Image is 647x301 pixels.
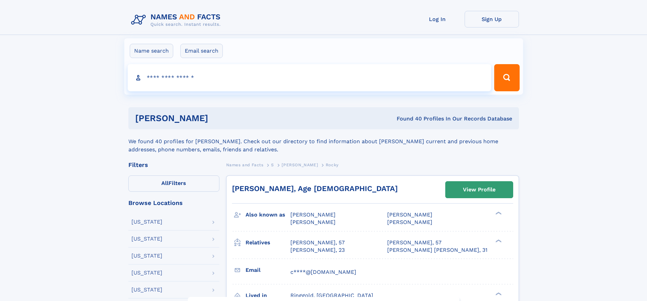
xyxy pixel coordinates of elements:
[387,219,432,225] span: [PERSON_NAME]
[290,246,345,254] a: [PERSON_NAME], 23
[326,163,339,167] span: Rocky
[410,11,465,27] a: Log In
[131,253,162,259] div: [US_STATE]
[282,163,318,167] span: [PERSON_NAME]
[387,211,432,218] span: [PERSON_NAME]
[161,180,168,186] span: All
[131,287,162,293] div: [US_STATE]
[494,239,502,243] div: ❯
[128,200,219,206] div: Browse Locations
[128,129,519,154] div: We found 40 profiles for [PERSON_NAME]. Check out our directory to find information about [PERSON...
[282,161,318,169] a: [PERSON_NAME]
[131,270,162,276] div: [US_STATE]
[180,44,223,58] label: Email search
[465,11,519,27] a: Sign Up
[131,236,162,242] div: [US_STATE]
[494,64,519,91] button: Search Button
[290,239,345,246] a: [PERSON_NAME], 57
[128,175,219,192] label: Filters
[246,237,290,248] h3: Relatives
[128,64,491,91] input: search input
[387,239,442,246] a: [PERSON_NAME], 57
[128,162,219,168] div: Filters
[135,114,303,123] h1: [PERSON_NAME]
[290,219,336,225] span: [PERSON_NAME]
[226,161,264,169] a: Names and Facts
[494,291,502,296] div: ❯
[246,209,290,221] h3: Also known as
[246,264,290,276] h3: Email
[387,246,487,254] a: [PERSON_NAME] [PERSON_NAME], 31
[128,11,226,29] img: Logo Names and Facts
[130,44,173,58] label: Name search
[446,182,513,198] a: View Profile
[271,163,274,167] span: S
[290,292,373,299] span: Ringgold, [GEOGRAPHIC_DATA]
[232,184,398,193] a: [PERSON_NAME], Age [DEMOGRAPHIC_DATA]
[290,211,336,218] span: [PERSON_NAME]
[131,219,162,225] div: [US_STATE]
[494,211,502,215] div: ❯
[302,115,512,123] div: Found 40 Profiles In Our Records Database
[271,161,274,169] a: S
[463,182,496,197] div: View Profile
